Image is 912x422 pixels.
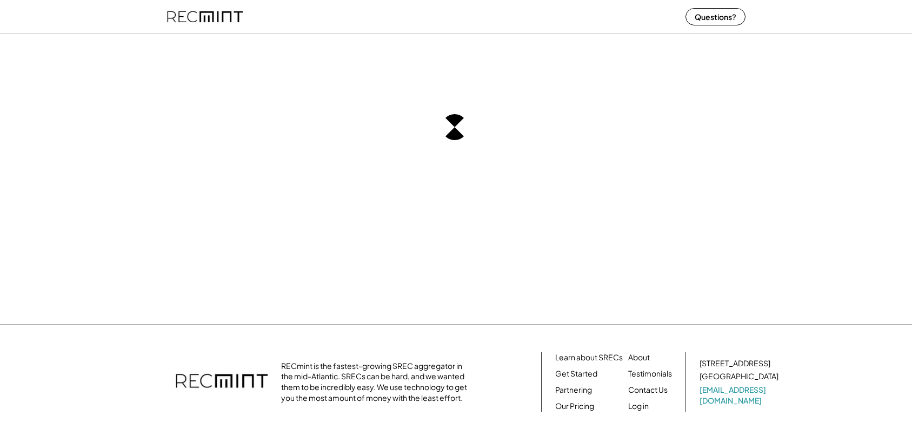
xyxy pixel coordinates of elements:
a: About [628,352,650,363]
a: Contact Us [628,385,668,395]
div: [GEOGRAPHIC_DATA] [700,371,778,382]
div: [STREET_ADDRESS] [700,358,770,369]
a: Learn about SRECs [555,352,623,363]
a: Our Pricing [555,401,594,412]
button: Questions? [685,8,745,25]
img: recmint-logotype%403x.png [176,363,268,401]
a: Partnering [555,385,592,395]
a: Get Started [555,368,597,379]
a: Testimonials [628,368,672,379]
a: [EMAIL_ADDRESS][DOMAIN_NAME] [700,385,781,406]
img: recmint-logotype%403x%20%281%29.jpeg [167,2,243,31]
div: RECmint is the fastest-growing SREC aggregator in the mid-Atlantic. SRECs can be hard, and we wan... [281,361,473,403]
a: Log in [628,401,649,412]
